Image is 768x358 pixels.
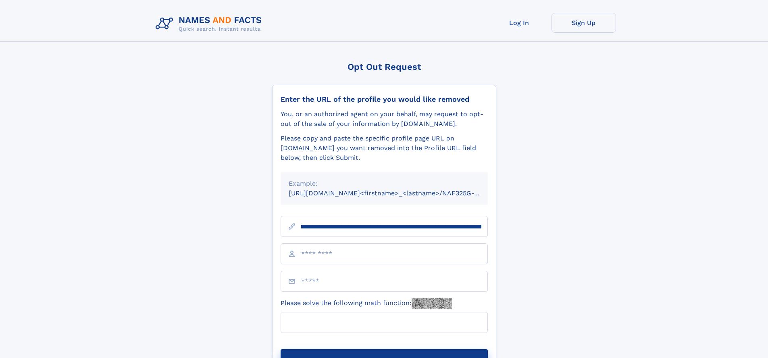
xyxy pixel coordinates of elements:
[281,109,488,129] div: You, or an authorized agent on your behalf, may request to opt-out of the sale of your informatio...
[272,62,496,72] div: Opt Out Request
[281,298,452,309] label: Please solve the following math function:
[281,95,488,104] div: Enter the URL of the profile you would like removed
[152,13,268,35] img: Logo Names and Facts
[289,179,480,188] div: Example:
[552,13,616,33] a: Sign Up
[281,134,488,163] div: Please copy and paste the specific profile page URL on [DOMAIN_NAME] you want removed into the Pr...
[289,189,503,197] small: [URL][DOMAIN_NAME]<firstname>_<lastname>/NAF325G-xxxxxxxx
[487,13,552,33] a: Log In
